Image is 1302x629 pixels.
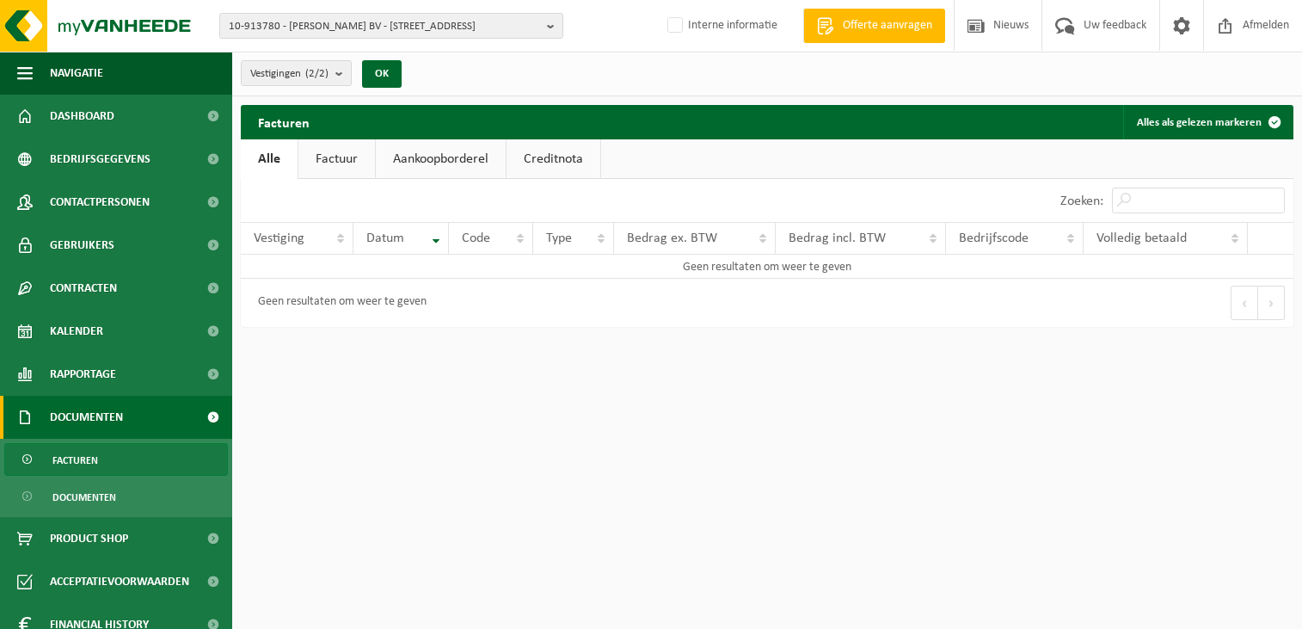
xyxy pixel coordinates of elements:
span: Bedrijfsgegevens [50,138,150,181]
button: Previous [1231,286,1258,320]
span: Documenten [52,481,116,514]
span: Datum [366,231,404,245]
span: Vestiging [254,231,304,245]
span: Bedrag ex. BTW [627,231,717,245]
span: Documenten [50,396,123,439]
span: Kalender [50,310,103,353]
a: Offerte aanvragen [803,9,945,43]
div: Geen resultaten om weer te geven [249,287,427,318]
a: Factuur [298,139,375,179]
button: Alles als gelezen markeren [1123,105,1292,139]
span: Rapportage [50,353,116,396]
button: 10-913780 - [PERSON_NAME] BV - [STREET_ADDRESS] [219,13,563,39]
label: Interne informatie [664,13,777,39]
button: OK [362,60,402,88]
span: Contactpersonen [50,181,150,224]
h2: Facturen [241,105,327,139]
span: Dashboard [50,95,114,138]
label: Zoeken: [1060,194,1103,208]
span: Offerte aanvragen [838,17,937,34]
span: Gebruikers [50,224,114,267]
a: Creditnota [507,139,600,179]
span: Volledig betaald [1096,231,1187,245]
span: Code [462,231,490,245]
a: Aankoopborderel [376,139,506,179]
span: Type [546,231,572,245]
span: Bedrijfscode [959,231,1029,245]
span: Vestigingen [250,61,329,87]
span: Contracten [50,267,117,310]
span: Facturen [52,444,98,477]
button: Next [1258,286,1285,320]
span: Acceptatievoorwaarden [50,560,189,603]
span: Navigatie [50,52,103,95]
span: Product Shop [50,517,128,560]
span: 10-913780 - [PERSON_NAME] BV - [STREET_ADDRESS] [229,14,540,40]
button: Vestigingen(2/2) [241,60,352,86]
count: (2/2) [305,68,329,79]
a: Alle [241,139,298,179]
td: Geen resultaten om weer te geven [241,255,1293,279]
a: Documenten [4,480,228,513]
span: Bedrag incl. BTW [789,231,886,245]
a: Facturen [4,443,228,476]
